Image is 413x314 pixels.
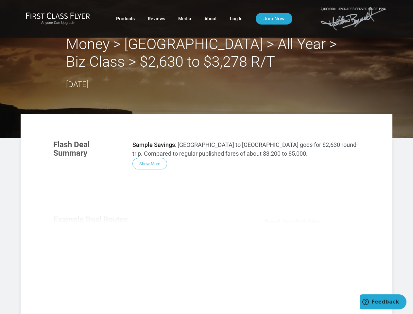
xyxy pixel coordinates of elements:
img: First Class Flyer [26,12,90,19]
a: First Class FlyerAnyone Can Upgrade [26,12,90,25]
a: Reviews [148,13,165,25]
a: Products [116,13,135,25]
a: Join Now [256,13,292,25]
h3: Flash Deal Summary [53,140,123,158]
p: : [GEOGRAPHIC_DATA] to [GEOGRAPHIC_DATA] goes for $2,630 round-trip. Compared to regular publishe... [132,140,360,158]
h2: Money > [GEOGRAPHIC_DATA] > All Year > Biz Class > $2,630 to $3,278 R/T [66,35,347,71]
a: Log In [230,13,243,25]
a: About [204,13,217,25]
time: [DATE] [66,80,89,89]
iframe: Opens a widget where you can find more information [360,294,406,311]
small: Anyone Can Upgrade [26,21,90,25]
a: Media [178,13,191,25]
strong: Sample Savings [132,141,175,148]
